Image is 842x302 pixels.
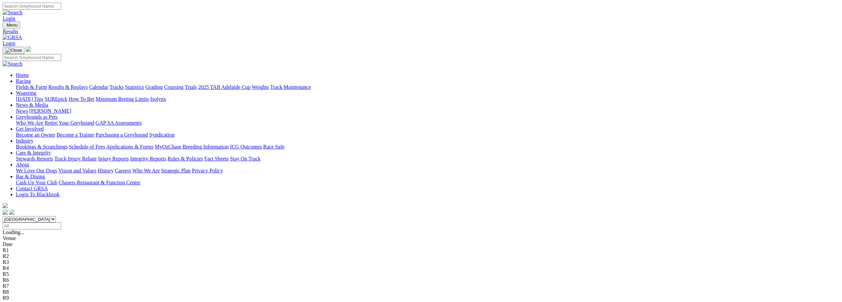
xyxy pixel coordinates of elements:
span: Menu [7,23,18,28]
a: 2025 TAB Adelaide Cup [198,84,250,90]
div: R8 [3,289,839,295]
a: Stay On Track [230,156,260,161]
div: R3 [3,259,839,265]
img: logo-grsa-white.png [26,46,31,52]
a: Careers [115,168,131,173]
img: twitter.svg [9,210,15,215]
a: Fields & Form [16,84,47,90]
a: SUREpick [45,96,67,102]
img: Search [3,61,22,67]
div: R1 [3,247,839,253]
a: Injury Reports [98,156,129,161]
div: R9 [3,295,839,301]
a: Stewards Reports [16,156,53,161]
a: Rules & Policies [167,156,203,161]
a: About [16,162,29,167]
button: Toggle navigation [3,47,24,54]
img: facebook.svg [3,210,8,215]
a: Login [3,16,15,21]
a: Results & Replays [48,84,88,90]
a: Login To Blackbook [16,192,60,197]
img: Search [3,10,22,16]
span: Loading... [3,229,24,235]
input: Select date [3,222,61,229]
div: Venue [3,235,839,241]
a: Purchasing a Greyhound [96,132,148,138]
a: Applications & Forms [106,144,154,150]
a: Who We Are [132,168,160,173]
a: Contact GRSA [16,186,48,191]
a: Become a Trainer [57,132,94,138]
a: Get Involved [16,126,44,132]
a: ICG Outcomes [230,144,262,150]
a: News & Media [16,102,48,108]
a: Race Safe [263,144,284,150]
a: Become an Owner [16,132,55,138]
a: Grading [146,84,163,90]
a: News [16,108,28,114]
a: Track Maintenance [270,84,311,90]
img: GRSA [3,34,22,40]
a: Track Injury Rebate [54,156,97,161]
div: Racing [16,84,839,90]
a: How To Bet [69,96,95,102]
a: Isolynx [150,96,166,102]
a: Cash Up Your Club [16,180,57,185]
a: Minimum Betting Limits [96,96,149,102]
a: Integrity Reports [130,156,166,161]
a: Schedule of Fees [69,144,105,150]
img: Close [5,48,22,53]
a: Tracks [110,84,124,90]
a: Fact Sheets [204,156,229,161]
img: logo-grsa-white.png [3,203,8,208]
a: History [98,168,113,173]
a: Weights [252,84,269,90]
a: Retire Your Greyhound [45,120,94,126]
div: R7 [3,283,839,289]
a: MyOzChase [155,144,181,150]
a: GAP SA Assessments [96,120,142,126]
a: Racing [16,78,31,84]
a: Industry [16,138,33,144]
a: Privacy Policy [192,168,223,173]
a: Home [16,72,29,78]
div: Care & Integrity [16,156,839,162]
a: Bookings & Scratchings [16,144,67,150]
a: Bar & Dining [16,174,45,179]
div: Date [3,241,839,247]
div: Get Involved [16,132,839,138]
a: Coursing [164,84,184,90]
a: Care & Integrity [16,150,51,155]
div: Bar & Dining [16,180,839,186]
a: Login [3,40,15,46]
div: About [16,168,839,174]
a: [DATE] Tips [16,96,43,102]
a: Calendar [89,84,108,90]
a: Trials [185,84,197,90]
a: Breeding Information [183,144,229,150]
a: We Love Our Dogs [16,168,57,173]
a: Chasers Restaurant & Function Centre [59,180,140,185]
div: Industry [16,144,839,150]
input: Search [3,3,61,10]
button: Toggle navigation [3,22,20,29]
div: R5 [3,271,839,277]
a: Results [3,29,839,34]
input: Search [3,54,61,61]
div: R6 [3,277,839,283]
div: R4 [3,265,839,271]
div: Greyhounds as Pets [16,120,839,126]
a: [PERSON_NAME] [29,108,71,114]
a: Syndication [149,132,174,138]
a: Wagering [16,90,36,96]
a: Statistics [125,84,144,90]
div: News & Media [16,108,839,114]
a: Greyhounds as Pets [16,114,58,120]
a: Vision and Values [58,168,96,173]
a: Strategic Plan [161,168,191,173]
a: Who We Are [16,120,43,126]
div: Wagering [16,96,839,102]
div: R2 [3,253,839,259]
